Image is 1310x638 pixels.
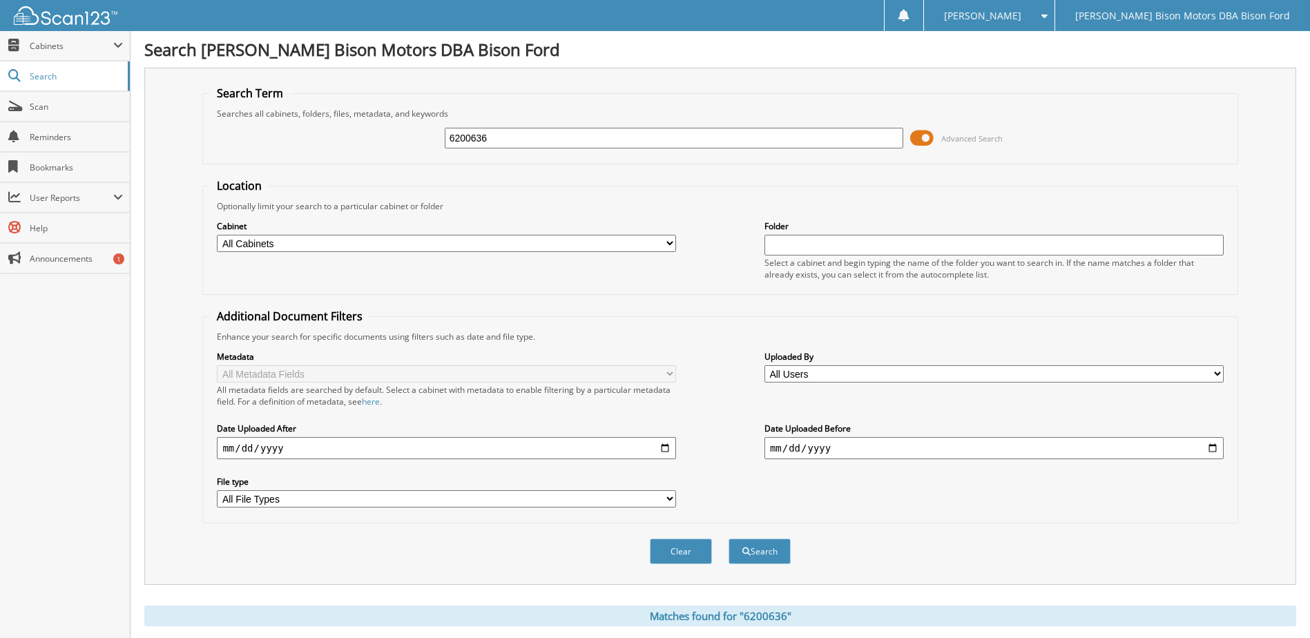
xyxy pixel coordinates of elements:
button: Clear [650,539,712,564]
div: Searches all cabinets, folders, files, metadata, and keywords [210,108,1230,119]
div: 1 [113,253,124,264]
span: Announcements [30,253,123,264]
label: Date Uploaded After [217,423,676,434]
span: Cabinets [30,40,113,52]
legend: Location [210,178,269,193]
input: end [764,437,1224,459]
span: Advanced Search [941,133,1003,144]
span: [PERSON_NAME] [944,12,1021,20]
button: Search [729,539,791,564]
span: [PERSON_NAME] Bison Motors DBA Bison Ford [1075,12,1290,20]
div: Select a cabinet and begin typing the name of the folder you want to search in. If the name match... [764,257,1224,280]
label: Date Uploaded Before [764,423,1224,434]
legend: Additional Document Filters [210,309,369,324]
div: Matches found for "6200636" [144,606,1296,626]
img: scan123-logo-white.svg [14,6,117,25]
div: Enhance your search for specific documents using filters such as date and file type. [210,331,1230,342]
span: Reminders [30,131,123,143]
div: All metadata fields are searched by default. Select a cabinet with metadata to enable filtering b... [217,384,676,407]
legend: Search Term [210,86,290,101]
h1: Search [PERSON_NAME] Bison Motors DBA Bison Ford [144,38,1296,61]
label: Metadata [217,351,676,362]
a: here [362,396,380,407]
span: User Reports [30,192,113,204]
div: Optionally limit your search to a particular cabinet or folder [210,200,1230,212]
label: File type [217,476,676,487]
span: Search [30,70,121,82]
input: start [217,437,676,459]
label: Cabinet [217,220,676,232]
span: Scan [30,101,123,113]
label: Uploaded By [764,351,1224,362]
label: Folder [764,220,1224,232]
span: Help [30,222,123,234]
span: Bookmarks [30,162,123,173]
